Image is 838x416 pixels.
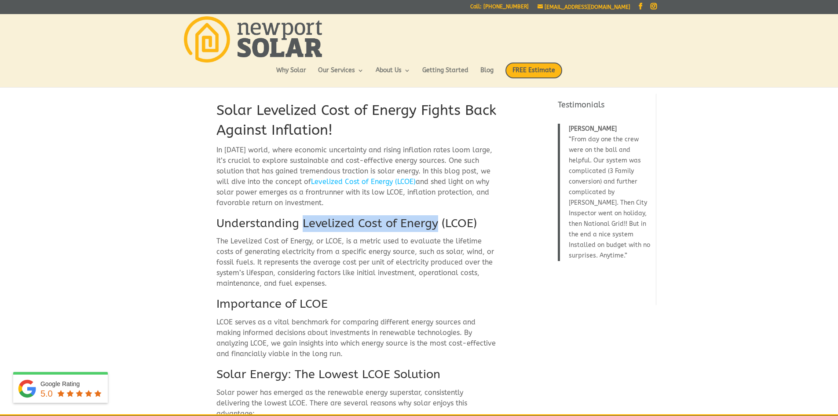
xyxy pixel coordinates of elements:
[422,67,468,82] a: Getting Started
[40,389,53,398] span: 5.0
[216,215,496,236] h2: Understanding Levelized Cost of Energy (LCOE)
[569,136,650,259] span: From day one the crew were on the ball and helpful. Our system was complicated (3 Family conversi...
[216,236,496,296] p: The Levelized Cost of Energy, or LCOE, is a metric used to evaluate the lifetime costs of generat...
[216,296,496,317] h2: Importance of LCOE
[216,366,496,387] h2: Solar Energy: The Lowest LCOE Solution
[376,67,410,82] a: About Us
[216,317,496,366] p: LCOE serves as a vital benchmark for comparing different energy sources and making informed decis...
[184,16,322,63] img: Newport Solar | Solar Energy Optimized.
[505,63,562,87] a: FREE Estimate
[318,67,364,82] a: Our Services
[216,145,496,215] p: In [DATE] world, where economic uncertainty and rising inflation rates loom large, it’s crucial t...
[470,4,529,13] a: Call: [PHONE_NUMBER]
[538,4,630,10] a: [EMAIL_ADDRESS][DOMAIN_NAME]
[558,99,651,115] h4: Testimonials
[311,177,416,186] a: Levelized Cost of Energy (LCOE)
[505,63,562,78] span: FREE Estimate
[569,125,617,133] span: [PERSON_NAME]
[216,101,496,145] h1: Solar Levelized Cost of Energy Fights Back Against Inflation!
[480,67,494,82] a: Blog
[276,67,306,82] a: Why Solar
[40,379,103,388] div: Google Rating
